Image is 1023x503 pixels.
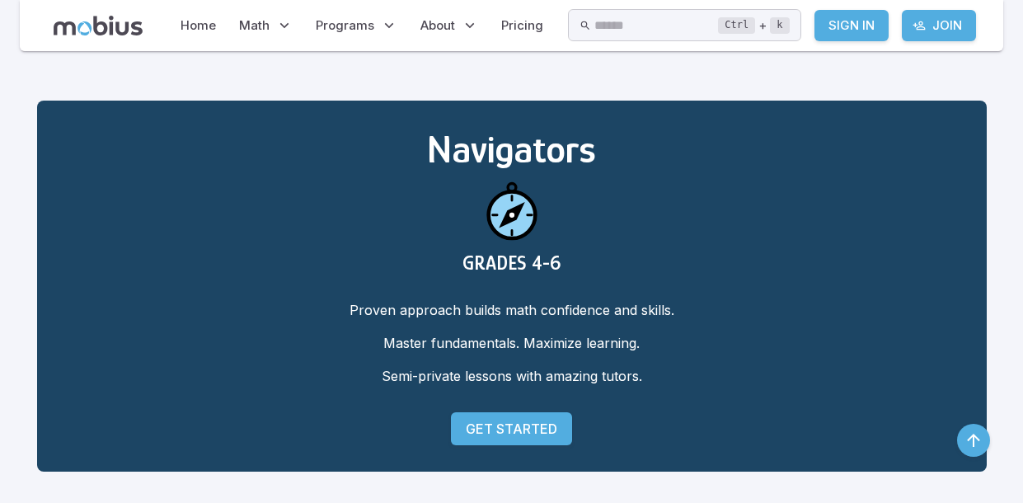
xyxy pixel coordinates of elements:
[176,7,221,45] a: Home
[466,419,557,439] p: Get Started
[63,300,960,320] p: Proven approach builds math confidence and skills.
[814,10,889,41] a: Sign In
[770,17,789,34] kbd: k
[239,16,270,35] span: Math
[63,127,960,172] h2: Navigators
[63,366,960,386] p: Semi-private lessons with amazing tutors.
[63,333,960,353] p: Master fundamentals. Maximize learning.
[718,16,789,35] div: +
[451,412,572,445] a: Get Started
[63,251,960,274] h3: GRADES 4-6
[420,16,455,35] span: About
[496,7,548,45] a: Pricing
[902,10,976,41] a: Join
[718,17,755,34] kbd: Ctrl
[316,16,374,35] span: Programs
[472,172,551,251] img: navigators icon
